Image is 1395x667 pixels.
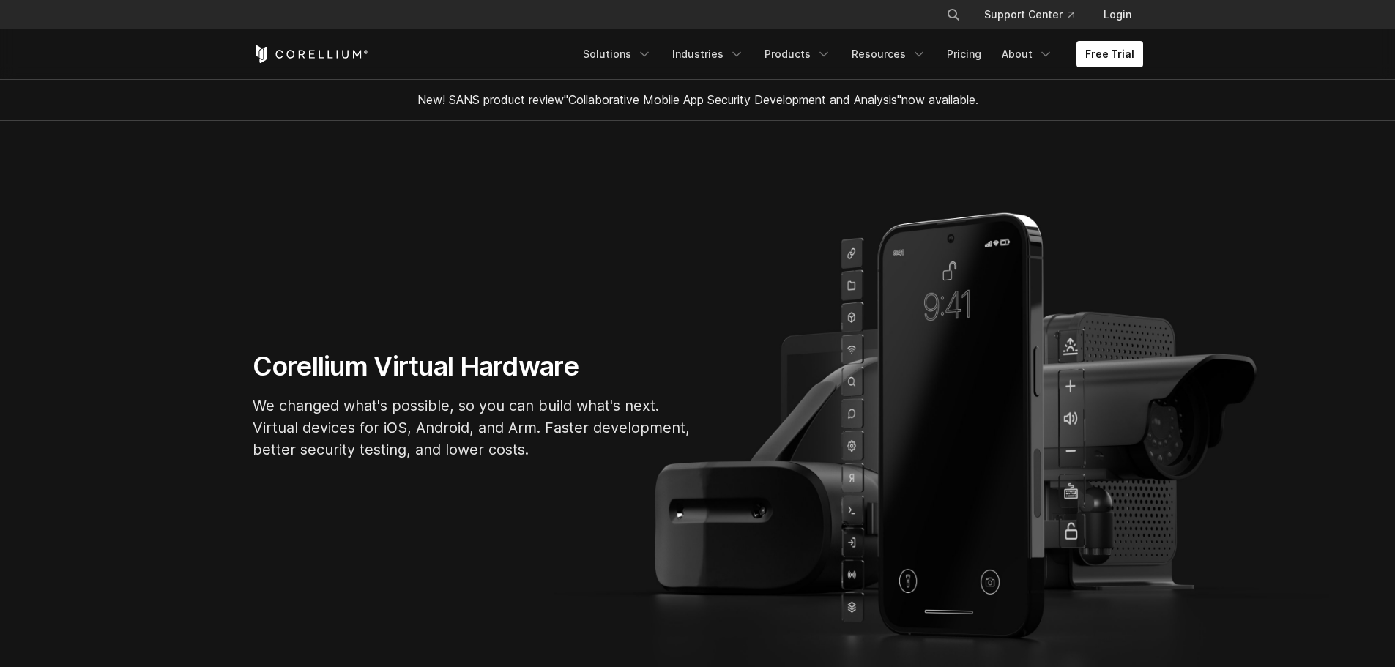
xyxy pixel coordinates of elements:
a: Industries [663,41,753,67]
a: Support Center [972,1,1086,28]
button: Search [940,1,967,28]
a: About [993,41,1062,67]
a: Resources [843,41,935,67]
a: Products [756,41,840,67]
a: Pricing [938,41,990,67]
a: Corellium Home [253,45,369,63]
span: New! SANS product review now available. [417,92,978,107]
a: Solutions [574,41,661,67]
div: Navigation Menu [929,1,1143,28]
a: "Collaborative Mobile App Security Development and Analysis" [564,92,901,107]
a: Free Trial [1076,41,1143,67]
h1: Corellium Virtual Hardware [253,350,692,383]
div: Navigation Menu [574,41,1143,67]
a: Login [1092,1,1143,28]
p: We changed what's possible, so you can build what's next. Virtual devices for iOS, Android, and A... [253,395,692,461]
